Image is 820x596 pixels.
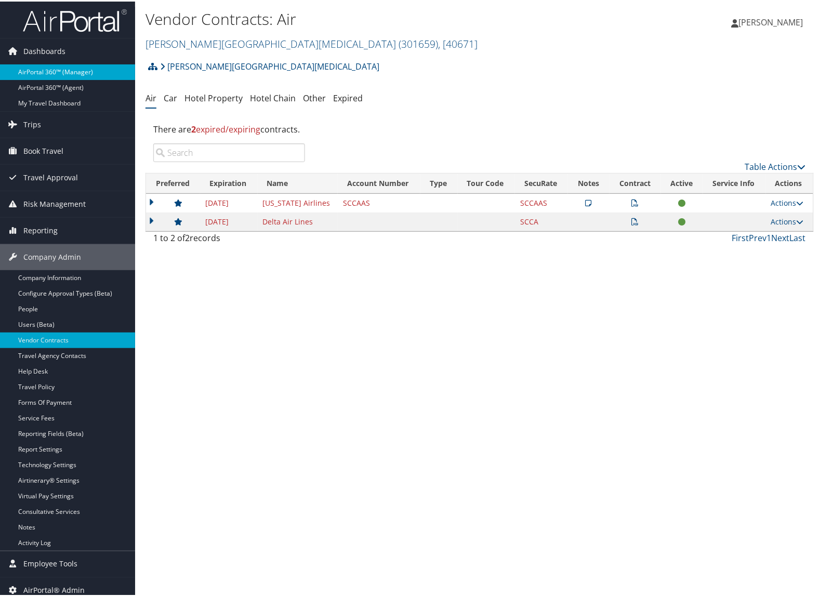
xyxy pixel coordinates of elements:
th: Active: activate to sort column ascending [661,172,704,192]
span: 2 [185,231,190,242]
td: SCCAAS [515,192,568,211]
th: Notes: activate to sort column ascending [568,172,609,192]
td: [US_STATE] Airlines [258,192,338,211]
a: Next [772,231,790,242]
span: Book Travel [23,137,63,163]
div: 1 to 2 of records [153,230,305,248]
span: ( 301659 ) [399,35,438,49]
th: Type: activate to sort column ascending [420,172,457,192]
a: Table Actions [745,160,806,171]
th: Service Info: activate to sort column ascending [703,172,766,192]
a: Car [164,91,177,102]
td: [DATE] [200,211,257,230]
th: Name: activate to sort column ascending [258,172,338,192]
a: [PERSON_NAME][GEOGRAPHIC_DATA][MEDICAL_DATA] [146,35,478,49]
th: Actions [766,172,813,192]
th: Expiration: activate to sort column ascending [200,172,257,192]
th: Account Number: activate to sort column ascending [338,172,420,192]
td: Delta Air Lines [258,211,338,230]
span: Travel Approval [23,163,78,189]
span: Company Admin [23,243,81,269]
a: 1 [767,231,772,242]
input: Search [153,142,305,161]
span: Reporting [23,216,58,242]
a: Hotel Chain [250,91,296,102]
th: Contract: activate to sort column ascending [610,172,661,192]
h1: Vendor Contracts: Air [146,7,591,29]
th: Preferred: activate to sort column ascending [146,172,200,192]
span: Employee Tools [23,550,77,576]
td: SCCA [515,211,568,230]
span: [PERSON_NAME] [739,15,803,27]
th: Tour Code: activate to sort column ascending [458,172,515,192]
span: Dashboards [23,37,65,63]
a: [PERSON_NAME][GEOGRAPHIC_DATA][MEDICAL_DATA] [160,55,379,75]
a: Prev [749,231,767,242]
span: Trips [23,110,41,136]
span: , [ 40671 ] [438,35,478,49]
a: Actions [771,196,804,206]
span: Risk Management [23,190,86,216]
a: Air [146,91,156,102]
a: Actions [771,215,804,225]
a: First [732,231,749,242]
th: SecuRate: activate to sort column ascending [515,172,568,192]
strong: 2 [191,122,196,134]
a: Other [303,91,326,102]
span: expired/expiring [191,122,260,134]
a: Expired [333,91,363,102]
td: SCCAAS [338,192,420,211]
img: airportal-logo.png [23,7,127,31]
a: [PERSON_NAME] [732,5,814,36]
td: [DATE] [200,192,257,211]
a: Hotel Property [184,91,243,102]
a: Last [790,231,806,242]
div: There are contracts. [146,114,814,142]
